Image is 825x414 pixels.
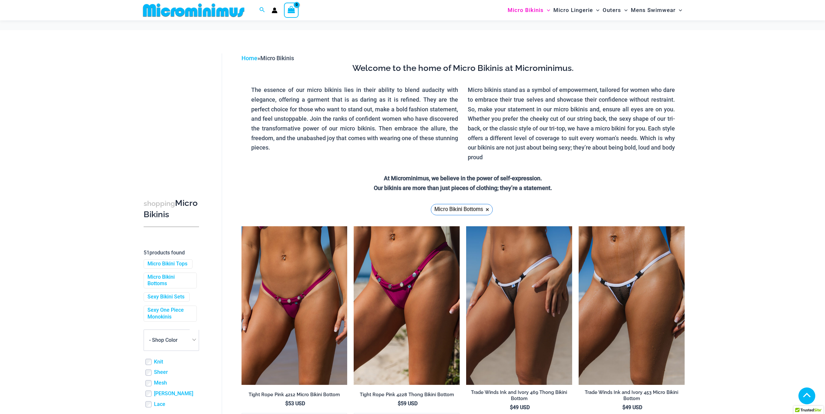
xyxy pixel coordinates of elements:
[272,7,277,13] a: Account icon link
[242,226,348,385] a: Tight Rope Pink 319 4212 Micro 01Tight Rope Pink 319 4212 Micro 02Tight Rope Pink 319 4212 Micro 02
[144,248,199,258] p: products found
[622,404,625,410] span: $
[149,337,178,343] span: - Shop Color
[144,250,149,256] span: 51
[629,2,684,18] a: Mens SwimwearMenu ToggleMenu Toggle
[579,389,685,404] a: Trade Winds Ink and Ivory 453 Micro Bikini Bottom
[434,205,483,214] span: Micro Bikini Bottoms
[285,400,288,407] span: $
[552,2,601,18] a: Micro LingerieMenu ToggleMenu Toggle
[147,274,192,287] a: Micro Bikini Bottoms
[431,204,493,215] a: Micro Bikini Bottoms ×
[468,85,675,162] p: Micro bikinis stand as a symbol of empowerment, tailored for women who dare to embrace their true...
[510,404,513,410] span: $
[144,198,199,220] h3: Micro Bikinis
[579,226,685,385] img: Tradewinds Ink and Ivory 317 Tri Top 453 Micro 03
[242,55,257,62] a: Home
[154,401,165,408] a: Lace
[154,380,167,386] a: Mesh
[601,2,629,18] a: OutersMenu ToggleMenu Toggle
[593,2,599,18] span: Menu Toggle
[251,85,458,152] p: The essence of our micro bikinis lies in their ability to blend audacity with elegance, offering ...
[631,2,676,18] span: Mens Swimwear
[544,2,550,18] span: Menu Toggle
[384,175,542,182] strong: At Microminimus, we believe in the power of self-expression.
[505,1,685,19] nav: Site Navigation
[284,3,299,17] a: View Shopping Cart, empty
[466,226,572,385] img: Tradewinds Ink and Ivory 469 Thong 01
[603,2,621,18] span: Outers
[154,390,193,397] a: [PERSON_NAME]
[354,226,460,385] img: Tight Rope Pink 4228 Thong 01
[246,63,680,74] h3: Welcome to the home of Micro Bikinis at Microminimus.
[354,392,460,398] h2: Tight Rope Pink 4228 Thong Bikini Bottom
[466,389,572,404] a: Trade Winds Ink and Ivory 469 Thong Bikini Bottom
[144,199,175,207] span: shopping
[553,2,593,18] span: Micro Lingerie
[486,207,489,212] span: ×
[374,185,552,191] strong: Our bikinis are more than just pieces of clothing; they’re a statement.
[676,2,682,18] span: Menu Toggle
[242,55,294,62] span: »
[147,294,184,300] a: Sexy Bikini Sets
[466,226,572,385] a: Tradewinds Ink and Ivory 469 Thong 01Tradewinds Ink and Ivory 469 Thong 02Tradewinds Ink and Ivor...
[154,369,168,376] a: Sheer
[354,392,460,400] a: Tight Rope Pink 4228 Thong Bikini Bottom
[144,330,199,351] span: - Shop Color
[242,392,348,400] a: Tight Rope Pink 4212 Micro Bikini Bottom
[622,404,642,410] bdi: 49 USD
[506,2,552,18] a: Micro BikinisMenu ToggleMenu Toggle
[508,2,544,18] span: Micro Bikinis
[510,404,530,410] bdi: 49 USD
[140,3,247,17] img: MM SHOP LOGO FLAT
[466,389,572,401] h2: Trade Winds Ink and Ivory 469 Thong Bikini Bottom
[154,359,163,365] a: Knit
[285,400,305,407] bdi: 53 USD
[579,389,685,401] h2: Trade Winds Ink and Ivory 453 Micro Bikini Bottom
[354,226,460,385] a: Tight Rope Pink 4228 Thong 01Tight Rope Pink 4228 Thong 02Tight Rope Pink 4228 Thong 02
[621,2,628,18] span: Menu Toggle
[242,392,348,398] h2: Tight Rope Pink 4212 Micro Bikini Bottom
[259,6,265,14] a: Search icon link
[242,226,348,385] img: Tight Rope Pink 319 4212 Micro 01
[260,55,294,62] span: Micro Bikinis
[147,261,187,267] a: Micro Bikini Tops
[398,400,418,407] bdi: 59 USD
[147,307,192,320] a: Sexy One Piece Monokinis
[144,48,202,178] iframe: TrustedSite Certified
[398,400,401,407] span: $
[579,226,685,385] a: Tradewinds Ink and Ivory 317 Tri Top 453 Micro 03Tradewinds Ink and Ivory 317 Tri Top 453 Micro 0...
